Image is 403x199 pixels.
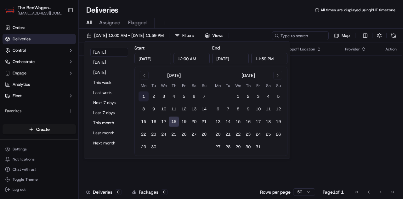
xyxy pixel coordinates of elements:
[99,19,121,26] span: Assigned
[56,98,69,103] span: [DATE]
[189,129,199,139] button: 27
[243,91,253,102] button: 2
[3,155,76,164] button: Notifications
[149,129,159,139] button: 23
[139,142,149,152] button: 29
[140,71,149,80] button: Go to previous month
[16,41,113,47] input: Got a question? Start typing here...
[5,5,15,15] img: The RedWagon Delivers
[149,82,159,89] th: Tuesday
[90,48,128,57] button: [DATE]
[263,82,273,89] th: Saturday
[223,129,233,139] button: 21
[13,115,18,120] img: 1736555255976-a54dd68f-1ca7-489b-9aae-adbdc363a1c4
[182,33,194,38] span: Filters
[18,11,63,16] button: [EMAIL_ADDRESS][DOMAIN_NAME]
[149,117,159,127] button: 16
[243,104,253,114] button: 9
[179,117,189,127] button: 19
[263,117,273,127] button: 18
[199,129,209,139] button: 28
[323,189,344,195] div: Page 1 of 1
[253,129,263,139] button: 24
[253,104,263,114] button: 10
[159,104,169,114] button: 10
[272,31,329,40] input: Type to search
[3,45,76,56] button: Control
[167,72,181,79] div: [DATE]
[273,71,282,80] button: Go to next month
[149,142,159,152] button: 30
[169,117,179,127] button: 18
[263,129,273,139] button: 25
[13,147,27,152] span: Settings
[6,25,115,35] p: Welcome 👋
[3,124,76,134] button: Create
[3,91,76,101] button: Fleet
[18,4,63,11] button: The RedWagon Delivers
[179,91,189,102] button: 5
[199,82,209,89] th: Sunday
[139,129,149,139] button: 22
[169,82,179,89] th: Thursday
[20,115,51,120] span: [PERSON_NAME]
[139,104,149,114] button: 8
[273,129,283,139] button: 26
[90,129,128,138] button: Last month
[94,33,164,38] span: [DATE] 12:00 AM - [DATE] 11:59 PM
[273,117,283,127] button: 19
[273,82,283,89] th: Sunday
[385,47,397,52] div: Action
[63,152,76,157] span: Pylon
[107,62,115,70] button: Start new chat
[286,47,315,52] span: Dropoff Location
[36,126,50,132] span: Create
[212,45,220,51] label: End
[179,129,189,139] button: 26
[13,141,48,147] span: Knowledge Base
[273,104,283,114] button: 12
[273,91,283,102] button: 5
[13,59,35,65] span: Orchestrate
[86,19,92,26] span: All
[13,36,31,42] span: Deliveries
[44,152,76,157] a: Powered byPylon
[51,138,104,150] a: 💻API Documentation
[98,81,115,88] button: See all
[90,139,128,148] button: Next month
[253,117,263,127] button: 17
[213,82,223,89] th: Monday
[134,45,145,51] label: Start
[3,106,76,116] div: Favorites
[260,189,291,195] p: Rows per page
[3,68,76,78] button: Engage
[6,6,19,19] img: Nash
[212,33,223,38] span: Views
[345,47,360,52] span: Provider
[3,79,76,90] a: Analytics
[253,142,263,152] button: 31
[134,53,171,64] input: Date
[6,142,11,147] div: 📗
[233,104,243,114] button: 8
[13,70,26,76] span: Engage
[90,119,128,127] button: This month
[189,104,199,114] button: 13
[243,142,253,152] button: 30
[3,185,76,194] button: Log out
[213,129,223,139] button: 20
[3,165,76,174] button: Chat with us!
[90,68,128,77] button: [DATE]
[159,82,169,89] th: Wednesday
[189,91,199,102] button: 6
[159,91,169,102] button: 3
[3,34,76,44] a: Deliveries
[13,48,26,53] span: Control
[233,117,243,127] button: 15
[13,167,36,172] span: Chat with us!
[90,98,128,107] button: Next 7 days
[223,104,233,114] button: 7
[3,175,76,184] button: Toggle Theme
[212,53,249,64] input: Date
[13,177,38,182] span: Toggle Theme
